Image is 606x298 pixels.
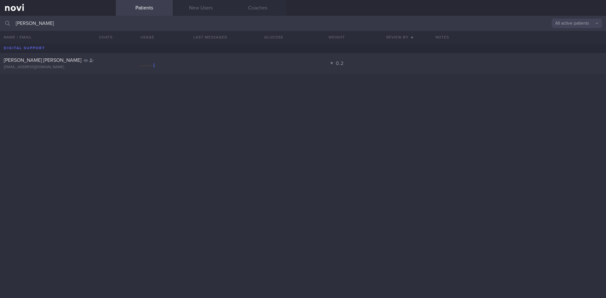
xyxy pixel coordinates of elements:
div: [EMAIL_ADDRESS][DOMAIN_NAME] [4,65,112,70]
button: All active patients [552,19,602,28]
button: Last Messaged [179,31,242,44]
button: Glucose [242,31,305,44]
button: Weight [305,31,368,44]
span: [PERSON_NAME] [PERSON_NAME] [4,58,81,63]
button: Chats [91,31,116,44]
button: Review By [368,31,431,44]
div: Usage [116,31,179,44]
div: Notes [432,31,606,44]
span: 0.2 [336,61,344,66]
